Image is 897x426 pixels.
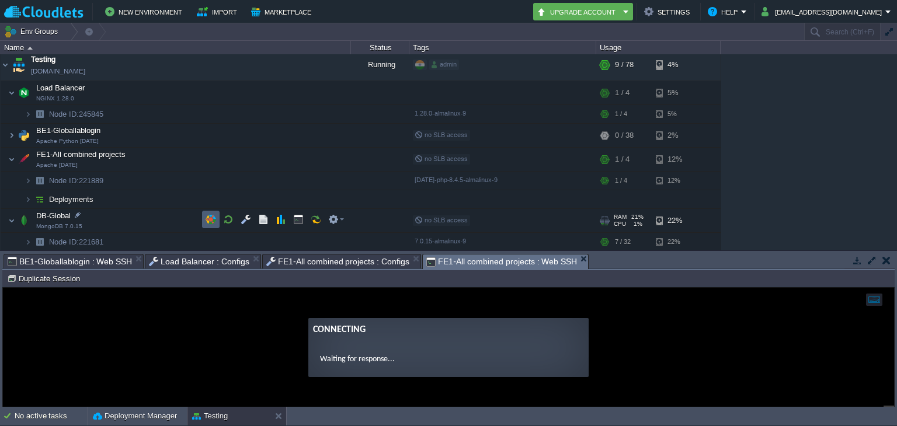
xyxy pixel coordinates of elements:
a: DB-GlobalMongoDB 7.0.15 [35,211,72,220]
img: AMDAwAAAACH5BAEAAAAALAAAAAABAAEAAAICRAEAOw== [32,105,48,123]
div: 22% [656,209,694,232]
button: Env Groups [4,23,62,40]
span: DB-Global [35,211,72,221]
div: admin [429,60,459,70]
span: 1% [631,221,642,228]
div: 9 / 78 [615,49,634,81]
button: Settings [644,5,693,19]
span: Node ID: [49,238,79,246]
span: FE1-All combined projects [35,149,127,159]
span: Apache [DATE] [36,162,78,169]
a: Node ID:221889 [48,176,105,186]
img: AMDAwAAAACH5BAEAAAAALAAAAAABAAEAAAICRAEAOw== [25,172,32,190]
img: AMDAwAAAACH5BAEAAAAALAAAAAABAAEAAAICRAEAOw== [32,190,48,208]
span: Node ID: [49,110,79,118]
a: Load BalancerNGINX 1.28.0 [35,83,86,92]
span: Load Balancer : Configs [149,254,249,268]
img: AMDAwAAAACH5BAEAAAAALAAAAAABAAEAAAICRAEAOw== [11,49,27,81]
div: 1 / 4 [615,105,627,123]
span: 7.0.15-almalinux-9 [415,238,466,245]
div: 12% [656,172,694,190]
div: 12% [656,148,694,171]
span: 245845 [48,109,105,119]
span: Load Balancer [35,83,86,93]
img: AMDAwAAAACH5BAEAAAAALAAAAAABAAEAAAICRAEAOw== [16,81,32,104]
button: Deployment Manager [93,410,177,422]
button: [EMAIL_ADDRESS][DOMAIN_NAME] [762,5,885,19]
div: No active tasks [15,407,88,425]
span: no SLB access [415,217,468,224]
img: AMDAwAAAACH5BAEAAAAALAAAAAABAAEAAAICRAEAOw== [27,47,33,50]
button: Help [708,5,741,19]
img: AMDAwAAAACH5BAEAAAAALAAAAAABAAEAAAICRAEAOw== [8,209,15,232]
div: Running [351,49,409,81]
img: AMDAwAAAACH5BAEAAAAALAAAAAABAAEAAAICRAEAOw== [1,49,10,81]
img: AMDAwAAAACH5BAEAAAAALAAAAAABAAEAAAICRAEAOw== [16,209,32,232]
div: 7 / 32 [615,233,631,251]
span: NGINX 1.28.0 [36,95,74,102]
span: BE1-Globallablogin [35,125,102,135]
span: 221681 [48,237,105,247]
img: AMDAwAAAACH5BAEAAAAALAAAAAABAAEAAAICRAEAOw== [25,233,32,251]
img: AMDAwAAAACH5BAEAAAAALAAAAAABAAEAAAICRAEAOw== [32,233,48,251]
span: Apache Python [DATE] [36,138,99,145]
div: 4% [656,49,694,81]
span: BE1-Globallablogin : Web SSH [8,254,132,268]
div: 1 / 4 [615,81,630,104]
span: 1.28.0-almalinux-9 [415,110,466,117]
div: 2% [656,124,694,147]
button: New Environment [105,5,186,19]
img: AMDAwAAAACH5BAEAAAAALAAAAAABAAEAAAICRAEAOw== [16,148,32,171]
span: RAM [614,214,627,221]
button: Marketplace [251,5,315,19]
img: AMDAwAAAACH5BAEAAAAALAAAAAABAAEAAAICRAEAOw== [16,124,32,147]
a: [DOMAIN_NAME] [31,65,85,77]
button: Import [197,5,241,19]
a: FE1-All combined projectsApache [DATE] [35,150,127,159]
div: 1 / 4 [615,172,627,190]
img: AMDAwAAAACH5BAEAAAAALAAAAAABAAEAAAICRAEAOw== [8,124,15,147]
div: 0 / 38 [615,124,634,147]
a: Deployments [48,194,95,204]
div: 5% [656,105,694,123]
span: no SLB access [415,131,468,138]
div: Name [1,41,350,54]
a: Node ID:221681 [48,237,105,247]
span: FE1-All combined projects : Web SSH [426,254,577,269]
img: AMDAwAAAACH5BAEAAAAALAAAAAABAAEAAAICRAEAOw== [8,148,15,171]
img: AMDAwAAAACH5BAEAAAAALAAAAAABAAEAAAICRAEAOw== [32,172,48,190]
p: Waiting for response... [317,65,574,78]
span: MongoDB 7.0.15 [36,223,82,230]
img: AMDAwAAAACH5BAEAAAAALAAAAAABAAEAAAICRAEAOw== [8,81,15,104]
button: Testing [192,410,228,422]
span: CPU [614,221,626,228]
span: FE1-All combined projects : Configs [266,254,409,268]
a: Testing [31,54,55,65]
a: BE1-GloballabloginApache Python [DATE] [35,126,102,135]
img: AMDAwAAAACH5BAEAAAAALAAAAAABAAEAAAICRAEAOw== [25,190,32,208]
span: 221889 [48,176,105,186]
div: Connecting [310,35,581,49]
div: Status [352,41,409,54]
span: [DATE]-php-8.4.5-almalinux-9 [415,176,498,183]
a: Node ID:245845 [48,109,105,119]
div: Tags [410,41,596,54]
span: Node ID: [49,176,79,185]
button: Duplicate Session [7,273,84,284]
img: AMDAwAAAACH5BAEAAAAALAAAAAABAAEAAAICRAEAOw== [25,105,32,123]
div: 22% [656,233,694,251]
img: Cloudlets [4,5,84,19]
div: 5% [656,81,694,104]
div: Usage [597,41,720,54]
div: 1 / 4 [615,148,630,171]
span: 21% [631,214,644,221]
span: no SLB access [415,155,468,162]
button: Upgrade Account [537,5,620,19]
